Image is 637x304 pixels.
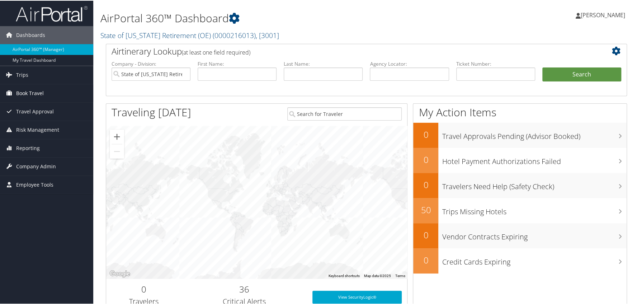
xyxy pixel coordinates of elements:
[16,120,59,138] span: Risk Management
[542,67,621,81] button: Search
[16,65,28,83] span: Trips
[364,273,391,277] span: Map data ©2025
[413,228,438,240] h2: 0
[112,45,578,57] h2: Airtinerary Lookup
[284,60,363,67] label: Last Name:
[413,203,438,215] h2: 50
[112,282,176,295] h2: 0
[110,129,124,143] button: Zoom in
[108,268,132,278] a: Open this area in Google Maps (opens a new window)
[16,157,56,175] span: Company Admin
[187,282,302,295] h2: 36
[442,253,627,266] h3: Credit Cards Expiring
[112,60,190,67] label: Company - Division:
[256,30,279,39] span: , [ 3001 ]
[16,25,45,43] span: Dashboards
[576,4,632,25] a: [PERSON_NAME]
[456,60,535,67] label: Ticket Number:
[198,60,277,67] label: First Name:
[413,223,627,248] a: 0Vendor Contracts Expiring
[16,102,54,120] span: Travel Approval
[413,248,627,273] a: 0Credit Cards Expiring
[112,104,191,119] h1: Traveling [DATE]
[413,104,627,119] h1: My Action Items
[413,147,627,172] a: 0Hotel Payment Authorizations Failed
[413,197,627,223] a: 50Trips Missing Hotels
[16,5,88,22] img: airportal-logo.png
[442,202,627,216] h3: Trips Missing Hotels
[312,290,402,303] a: View SecurityLogic®
[287,107,402,120] input: Search for Traveler
[110,144,124,158] button: Zoom out
[413,178,438,190] h2: 0
[413,153,438,165] h2: 0
[413,253,438,266] h2: 0
[413,172,627,197] a: 0Travelers Need Help (Safety Check)
[100,30,279,39] a: State of [US_STATE] Retirement (OE)
[370,60,449,67] label: Agency Locator:
[213,30,256,39] span: ( 0000216013 )
[16,139,40,156] span: Reporting
[442,228,627,241] h3: Vendor Contracts Expiring
[395,273,405,277] a: Terms (opens in new tab)
[442,152,627,166] h3: Hotel Payment Authorizations Failed
[108,268,132,278] img: Google
[16,175,53,193] span: Employee Tools
[413,122,627,147] a: 0Travel Approvals Pending (Advisor Booked)
[581,10,625,18] span: [PERSON_NAME]
[16,84,44,102] span: Book Travel
[442,177,627,191] h3: Travelers Need Help (Safety Check)
[329,273,359,278] button: Keyboard shortcuts
[100,10,455,25] h1: AirPortal 360™ Dashboard
[442,127,627,141] h3: Travel Approvals Pending (Advisor Booked)
[413,128,438,140] h2: 0
[182,48,250,56] span: (at least one field required)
